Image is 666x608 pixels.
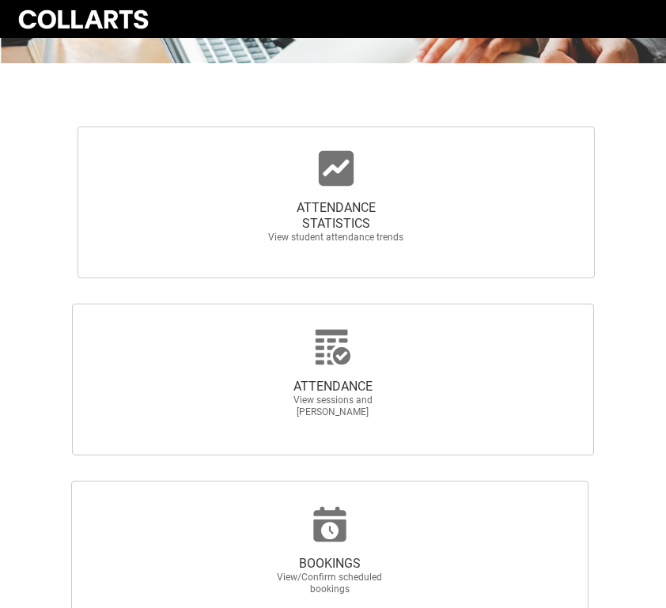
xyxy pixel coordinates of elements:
span: View/Confirm scheduled bookings [260,572,399,595]
span: ATTENDANCE STATISTICS [267,200,406,232]
span: View student attendance trends [267,232,406,244]
button: User Profile [642,17,650,18]
span: BOOKINGS [260,556,399,572]
span: ATTENDANCE [263,379,403,395]
span: View sessions and [PERSON_NAME] [263,395,403,418]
